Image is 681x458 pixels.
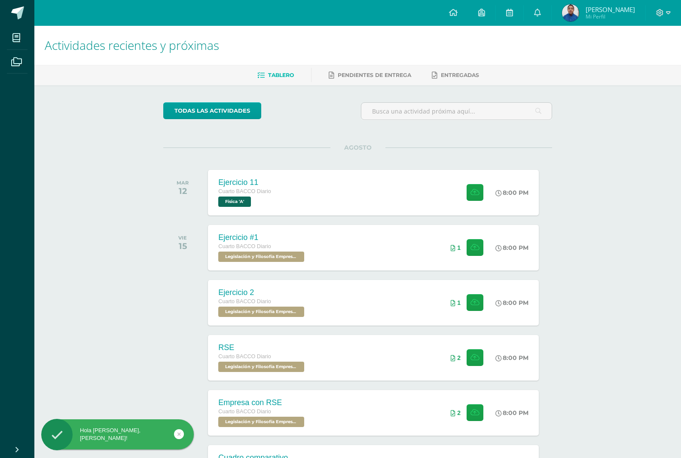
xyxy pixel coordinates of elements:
div: RSE [218,343,306,352]
span: 2 [457,409,461,416]
span: Tablero [268,72,294,78]
div: 8:00 PM [495,244,528,252]
input: Busca una actividad próxima aquí... [361,103,552,120]
span: Cuarto BACCO Diario [218,298,271,304]
div: Archivos entregados [451,244,461,251]
div: Archivos entregados [451,409,461,416]
div: 8:00 PM [495,299,528,307]
div: 8:00 PM [495,409,528,417]
div: 15 [178,241,187,251]
span: Cuarto BACCO Diario [218,353,271,360]
div: Ejercicio #1 [218,233,306,242]
div: Hola [PERSON_NAME], [PERSON_NAME]! [41,427,194,442]
a: Tablero [257,68,294,82]
span: AGOSTO [330,144,385,151]
span: Mi Perfil [586,13,635,20]
div: 12 [177,186,189,196]
a: Entregadas [432,68,479,82]
span: 1 [457,299,461,306]
span: Cuarto BACCO Diario [218,243,271,249]
span: Cuarto BACCO Diario [218,409,271,415]
div: Ejercicio 11 [218,178,271,187]
a: todas las Actividades [163,102,261,119]
div: 8:00 PM [495,189,528,197]
span: Física 'A' [218,197,251,207]
div: Ejercicio 2 [218,288,306,297]
span: Legislación y Filosofía Empresarial 'A' [218,417,304,427]
a: Pendientes de entrega [329,68,411,82]
span: Entregadas [441,72,479,78]
div: MAR [177,180,189,186]
span: [PERSON_NAME] [586,5,635,14]
span: 2 [457,354,461,361]
span: Legislación y Filosofía Empresarial 'A' [218,252,304,262]
div: 8:00 PM [495,354,528,362]
span: Cuarto BACCO Diario [218,188,271,194]
div: Archivos entregados [451,299,461,306]
div: Archivos entregados [451,354,461,361]
span: 1 [457,244,461,251]
img: 4f1c09c1160501df701ad68546ef51aa.png [562,4,579,22]
div: VIE [178,235,187,241]
span: Legislación y Filosofía Empresarial 'A' [218,362,304,372]
div: Empresa con RSE [218,398,306,407]
span: Pendientes de entrega [338,72,411,78]
span: Legislación y Filosofía Empresarial 'A' [218,307,304,317]
span: Actividades recientes y próximas [45,37,219,53]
